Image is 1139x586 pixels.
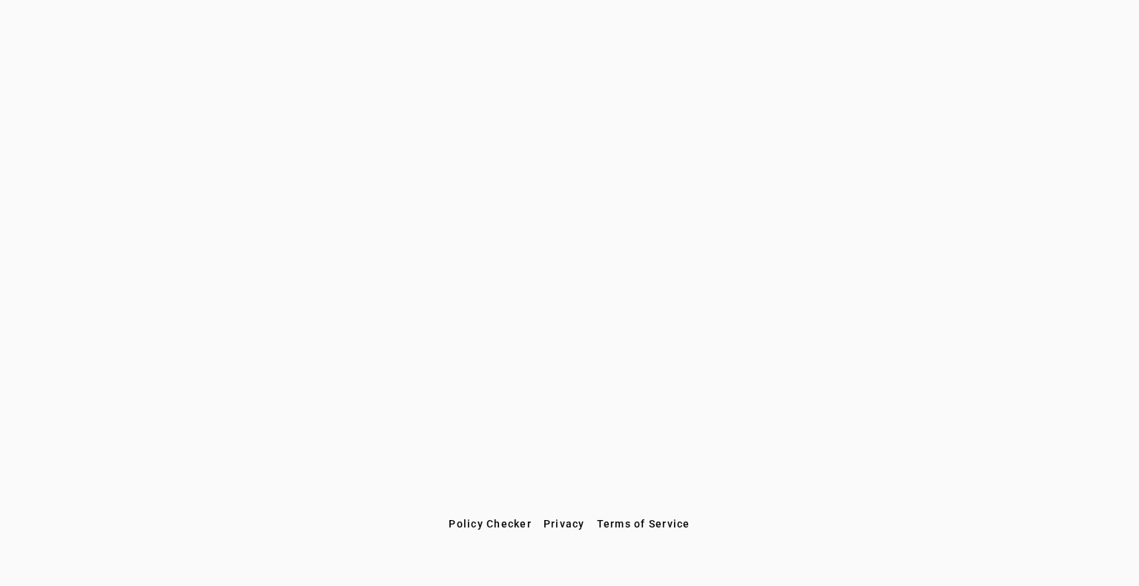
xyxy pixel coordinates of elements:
[443,510,538,537] button: Policy Checker
[597,518,690,530] span: Terms of Service
[449,518,532,530] span: Policy Checker
[591,510,696,537] button: Terms of Service
[538,510,591,537] button: Privacy
[544,518,585,530] span: Privacy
